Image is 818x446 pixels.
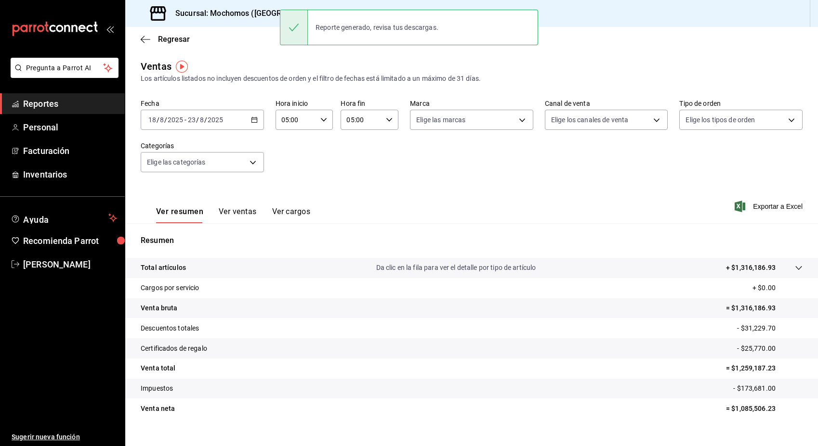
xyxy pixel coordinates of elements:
label: Tipo de orden [679,100,803,107]
span: Facturación [23,144,117,157]
span: Personal [23,121,117,134]
p: = $1,316,186.93 [726,303,803,313]
button: Pregunta a Parrot AI [11,58,119,78]
span: / [204,116,207,124]
h3: Sucursal: Mochomos ([GEOGRAPHIC_DATA]) [168,8,332,19]
div: Reporte generado, revisa tus descargas. [308,17,446,38]
label: Hora inicio [276,100,333,107]
label: Categorías [141,142,264,149]
div: navigation tabs [156,207,310,223]
span: Recomienda Parrot [23,234,117,247]
p: - $173,681.00 [733,383,803,394]
p: Venta total [141,363,175,373]
span: Ayuda [23,212,105,224]
input: ---- [207,116,224,124]
label: Fecha [141,100,264,107]
span: Elige los tipos de orden [686,115,755,125]
p: Venta bruta [141,303,177,313]
p: Cargos por servicio [141,283,199,293]
p: Total artículos [141,263,186,273]
button: Ver ventas [219,207,257,223]
label: Hora fin [341,100,398,107]
span: / [196,116,199,124]
p: = $1,085,506.23 [726,404,803,414]
p: + $1,316,186.93 [726,263,776,273]
p: Certificados de regalo [141,344,207,354]
span: [PERSON_NAME] [23,258,117,271]
button: Regresar [141,35,190,44]
input: -- [148,116,157,124]
label: Marca [410,100,533,107]
p: = $1,259,187.23 [726,363,803,373]
span: Sugerir nueva función [12,432,117,442]
p: - $31,229.70 [737,323,803,333]
p: Impuestos [141,383,173,394]
button: Ver resumen [156,207,203,223]
button: open_drawer_menu [106,25,114,33]
span: Regresar [158,35,190,44]
p: Venta neta [141,404,175,414]
span: Elige los canales de venta [551,115,628,125]
span: Reportes [23,97,117,110]
p: - $25,770.00 [737,344,803,354]
span: Elige las categorías [147,157,206,167]
button: Exportar a Excel [737,201,803,212]
img: Tooltip marker [176,61,188,73]
span: / [164,116,167,124]
span: Elige las marcas [416,115,465,125]
div: Los artículos listados no incluyen descuentos de orden y el filtro de fechas está limitado a un m... [141,74,803,84]
span: Inventarios [23,168,117,181]
span: Pregunta a Parrot AI [26,63,104,73]
input: -- [187,116,196,124]
span: / [157,116,159,124]
label: Canal de venta [545,100,668,107]
input: -- [159,116,164,124]
button: Ver cargos [272,207,311,223]
p: Descuentos totales [141,323,199,333]
p: + $0.00 [752,283,803,293]
div: Ventas [141,59,172,74]
input: ---- [167,116,184,124]
span: - [185,116,186,124]
input: -- [199,116,204,124]
p: Da clic en la fila para ver el detalle por tipo de artículo [376,263,536,273]
a: Pregunta a Parrot AI [7,70,119,80]
p: Resumen [141,235,803,246]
